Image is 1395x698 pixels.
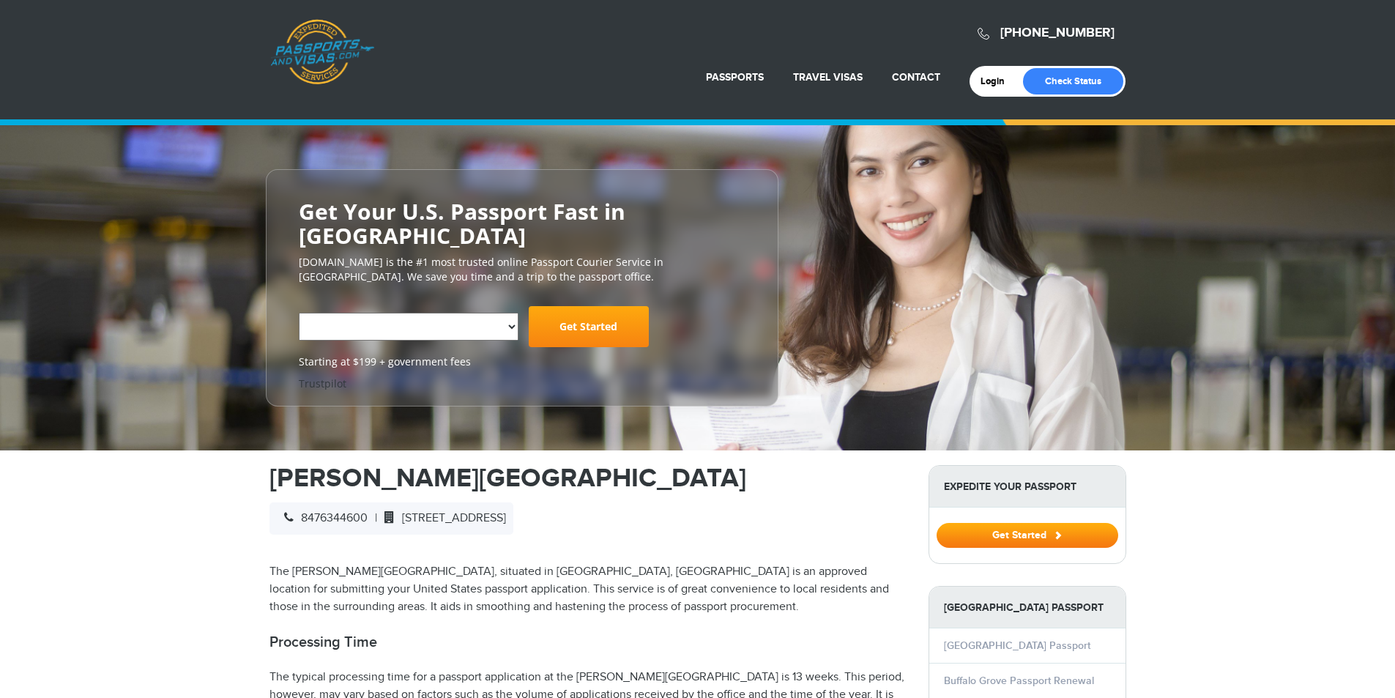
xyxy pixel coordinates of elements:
strong: Expedite Your Passport [929,466,1126,508]
a: [GEOGRAPHIC_DATA] Passport [944,639,1090,652]
a: Passports [706,71,764,83]
h2: Get Your U.S. Passport Fast in [GEOGRAPHIC_DATA] [299,199,745,248]
a: [PHONE_NUMBER] [1000,25,1115,41]
p: The [PERSON_NAME][GEOGRAPHIC_DATA], situated in [GEOGRAPHIC_DATA], [GEOGRAPHIC_DATA] is an approv... [269,563,907,616]
a: Travel Visas [793,71,863,83]
a: Get Started [529,306,649,347]
button: Get Started [937,523,1118,548]
strong: [GEOGRAPHIC_DATA] Passport [929,587,1126,628]
h1: [PERSON_NAME][GEOGRAPHIC_DATA] [269,465,907,491]
a: Check Status [1023,68,1123,94]
a: Passports & [DOMAIN_NAME] [270,19,374,85]
a: Trustpilot [299,376,346,390]
a: Contact [892,71,940,83]
h2: Processing Time [269,634,907,651]
span: [STREET_ADDRESS] [377,511,506,525]
a: Buffalo Grove Passport Renewal [944,675,1094,687]
p: [DOMAIN_NAME] is the #1 most trusted online Passport Courier Service in [GEOGRAPHIC_DATA]. We sav... [299,255,745,284]
span: Starting at $199 + government fees [299,354,745,369]
a: Get Started [937,529,1118,541]
div: | [269,502,513,535]
span: 8476344600 [277,511,368,525]
a: Login [981,75,1015,87]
